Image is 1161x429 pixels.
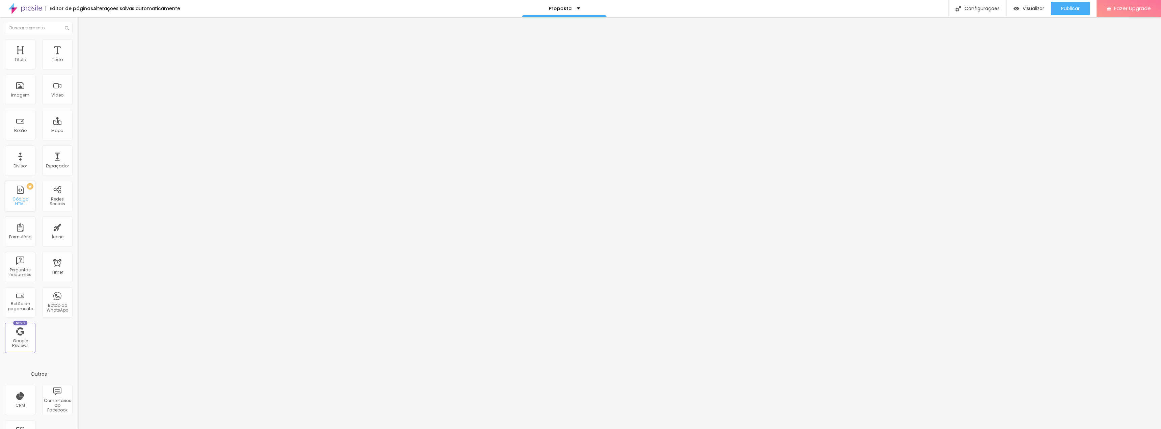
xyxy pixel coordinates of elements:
div: Título [15,57,26,62]
div: Botão [14,128,27,133]
input: Buscar elemento [5,22,73,34]
div: Perguntas frequentes [7,268,33,277]
div: Comentários do Facebook [44,398,71,413]
div: CRM [16,403,25,408]
img: view-1.svg [1014,6,1019,11]
div: Formulário [9,235,31,239]
div: Imagem [11,93,29,98]
div: Divisor [13,164,27,168]
div: Redes Sociais [44,197,71,207]
div: Texto [52,57,63,62]
img: Icone [955,6,961,11]
button: Publicar [1051,2,1090,15]
span: Publicar [1061,6,1080,11]
div: Mapa [51,128,63,133]
div: Vídeo [51,93,63,98]
span: Fazer Upgrade [1114,5,1151,11]
div: Espaçador [46,164,69,168]
div: Botão do WhatsApp [44,303,71,313]
p: Proposta [549,6,572,11]
div: Novo [13,321,28,325]
button: Visualizar [1007,2,1051,15]
div: Ícone [52,235,63,239]
div: Editor de páginas [46,6,93,11]
span: Visualizar [1023,6,1044,11]
div: Alterações salvas automaticamente [93,6,180,11]
div: Botão de pagamento [7,301,33,311]
div: Google Reviews [7,339,33,348]
div: Timer [52,270,63,275]
img: Icone [65,26,69,30]
div: Código HTML [7,197,33,207]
